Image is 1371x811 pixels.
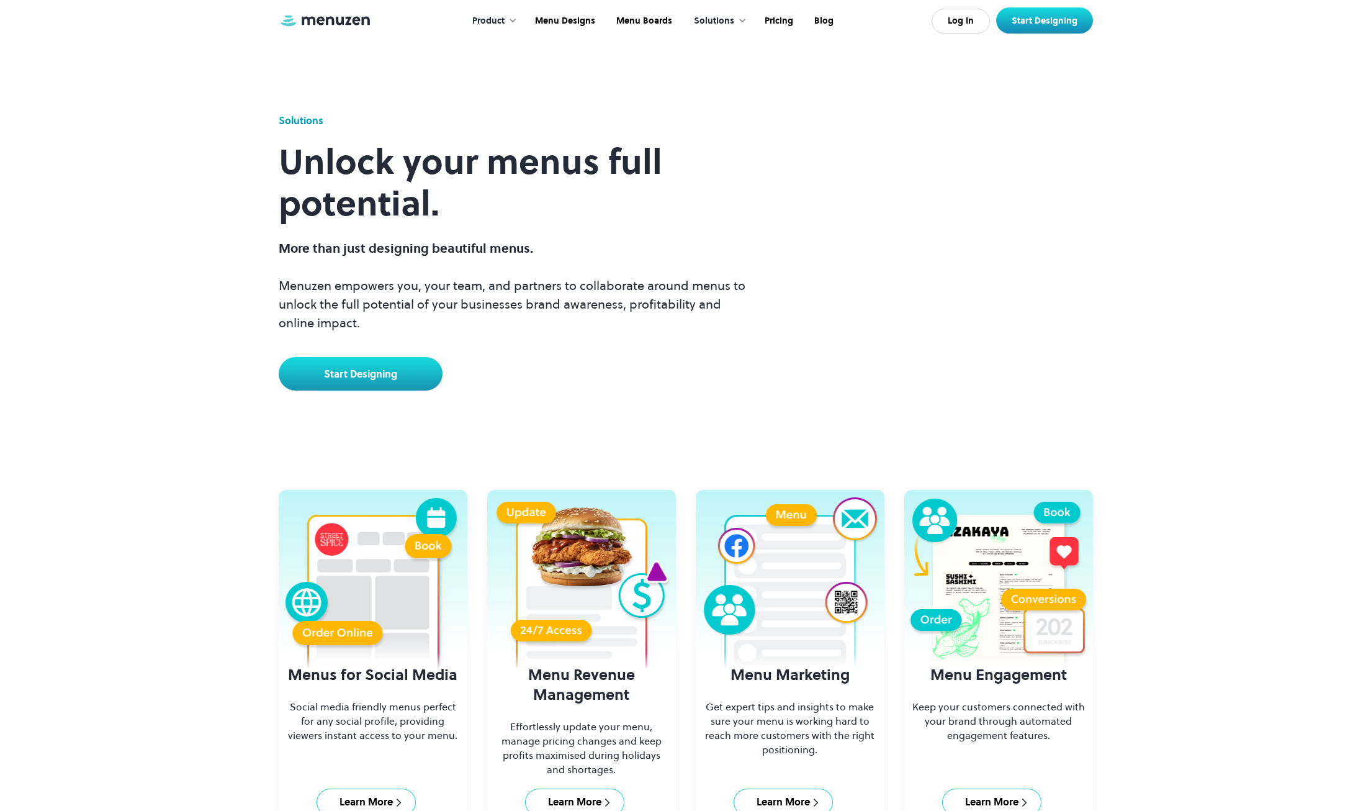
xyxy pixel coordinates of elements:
[493,720,670,777] p: Effortlessly update your menu, manage pricing changes and keep profits maximised during holidays ...
[932,9,990,34] a: Log In
[996,7,1093,34] a: Start Designing
[279,357,443,391] a: Start Designing
[279,240,533,257] span: More than just designing beautiful menus.
[910,700,1087,743] p: Keep your customers connected with your brand through automated engagement features.
[753,2,802,40] a: Pricing
[285,665,461,685] h3: Menus for Social Media
[523,2,605,40] a: Menu Designs
[339,795,393,809] div: Learn More
[285,700,461,743] p: Social media friendly menus perfect for any social profile, providing viewers instant access to y...
[702,665,878,685] h3: Menu Marketing
[472,14,505,28] div: Product
[548,795,601,809] div: Learn More
[910,665,1087,685] h3: Menu Engagement
[279,141,755,224] h1: Unlock your menus full potential.
[493,665,670,705] h3: Menu Revenue Management
[279,113,323,128] div: Solutions
[605,2,681,40] a: Menu Boards
[694,14,734,28] div: Solutions
[702,700,878,757] p: Get expert tips and insights to make sure your menu is working hard to reach more customers with ...
[460,2,523,40] div: Product
[802,2,843,40] a: Blog
[965,795,1018,809] div: Learn More
[279,239,755,332] p: Menuzen empowers you, your team, and partners to collaborate around menus to unlock the full pote...
[681,2,753,40] div: Solutions
[757,795,810,809] div: Learn More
